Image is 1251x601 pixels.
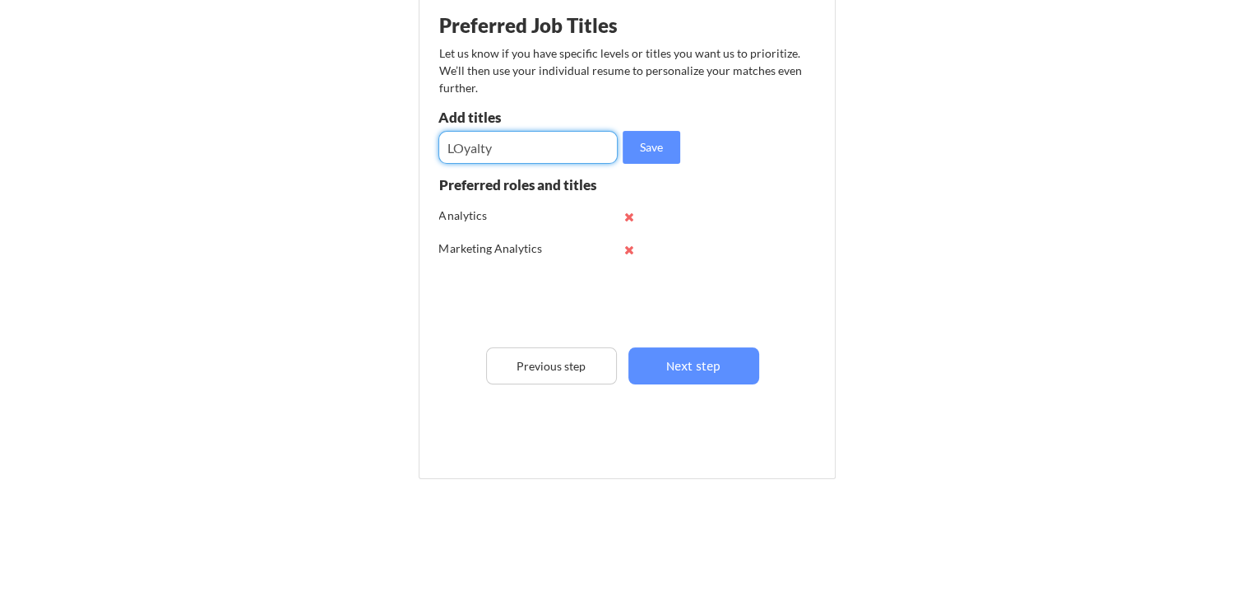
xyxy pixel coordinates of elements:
[438,131,618,164] input: E.g. Senior Product Manager
[439,44,804,96] div: Let us know if you have specific levels or titles you want us to prioritize. We’ll then use your ...
[439,178,617,192] div: Preferred roles and titles
[438,110,614,124] div: Add titles
[486,347,617,384] button: Previous step
[623,131,680,164] button: Save
[439,240,547,257] div: Marketing Analytics
[628,347,759,384] button: Next step
[439,16,646,35] div: Preferred Job Titles
[439,207,547,224] div: Analytics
